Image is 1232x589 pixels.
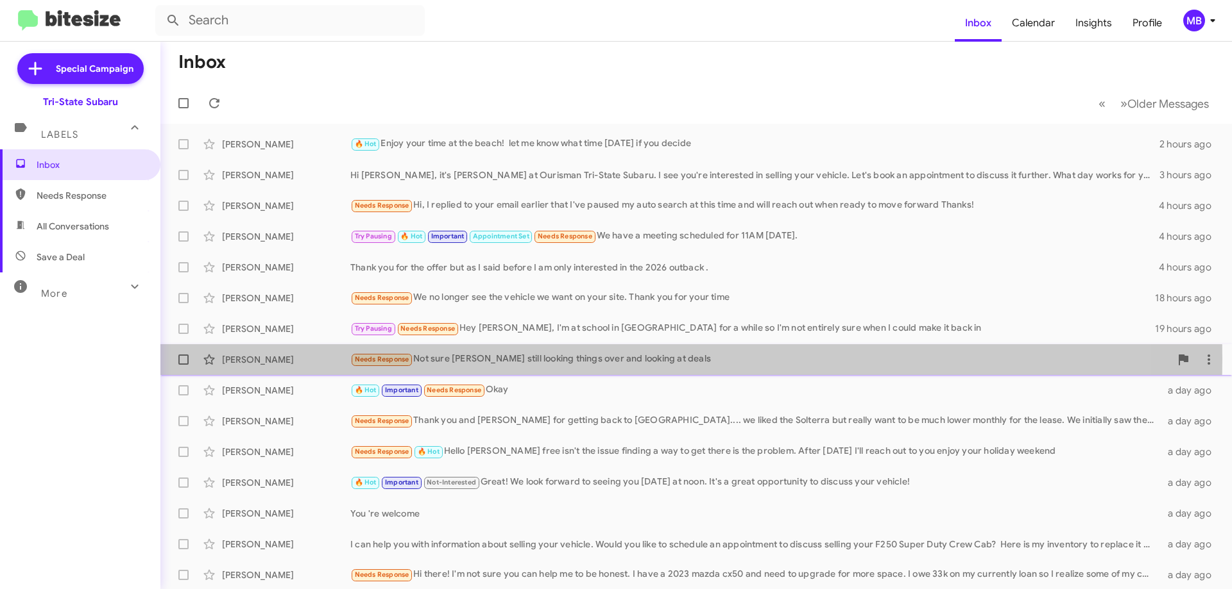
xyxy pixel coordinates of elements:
[1155,292,1222,304] div: 18 hours ago
[350,169,1159,181] div: Hi [PERSON_NAME], it's [PERSON_NAME] at Ourisman Tri-State Subaru. I see you're interested in sel...
[1160,384,1222,397] div: a day ago
[1160,415,1222,427] div: a day ago
[1091,90,1217,117] nav: Page navigation example
[1160,507,1222,520] div: a day ago
[355,294,409,302] span: Needs Response
[37,158,146,171] span: Inbox
[222,322,350,335] div: [PERSON_NAME]
[222,261,350,274] div: [PERSON_NAME]
[1159,199,1222,212] div: 4 hours ago
[1160,476,1222,489] div: a day ago
[222,445,350,458] div: [PERSON_NAME]
[355,417,409,425] span: Needs Response
[355,201,409,210] span: Needs Response
[1091,90,1113,117] button: Previous
[385,478,418,486] span: Important
[1122,4,1172,42] a: Profile
[350,567,1160,582] div: Hi there! I'm not sure you can help me to be honest. I have a 2023 mazda cx50 and need to upgrade...
[355,140,377,148] span: 🔥 Hot
[355,386,377,394] span: 🔥 Hot
[1099,95,1106,112] span: «
[37,251,85,263] span: Save a Deal
[1160,568,1222,581] div: a day ago
[355,570,409,579] span: Needs Response
[1127,97,1209,111] span: Older Messages
[1155,322,1222,335] div: 19 hours ago
[41,288,67,299] span: More
[178,52,226,72] h1: Inbox
[222,292,350,304] div: [PERSON_NAME]
[222,138,350,151] div: [PERSON_NAME]
[431,232,465,240] span: Important
[350,413,1160,428] div: Thank you and [PERSON_NAME] for getting back to [GEOGRAPHIC_DATA].... we liked the Solterra but r...
[1160,538,1222,551] div: a day ago
[355,478,377,486] span: 🔥 Hot
[1183,10,1205,31] div: MB
[538,232,592,240] span: Needs Response
[222,353,350,366] div: [PERSON_NAME]
[400,232,422,240] span: 🔥 Hot
[355,447,409,456] span: Needs Response
[473,232,529,240] span: Appointment Set
[1159,138,1222,151] div: 2 hours ago
[427,478,476,486] span: Not-Interested
[37,220,109,233] span: All Conversations
[222,568,350,581] div: [PERSON_NAME]
[355,232,392,240] span: Try Pausing
[222,507,350,520] div: [PERSON_NAME]
[385,386,418,394] span: Important
[222,538,350,551] div: [PERSON_NAME]
[350,290,1155,305] div: We no longer see the vehicle we want on your site. Thank you for your time
[350,444,1160,459] div: Hello [PERSON_NAME] free isn't the issue finding a way to get there is the problem. After [DATE] ...
[350,229,1159,244] div: We have a meeting scheduled for 11AM [DATE].
[1113,90,1217,117] button: Next
[222,384,350,397] div: [PERSON_NAME]
[1065,4,1122,42] a: Insights
[222,230,350,243] div: [PERSON_NAME]
[222,199,350,212] div: [PERSON_NAME]
[1120,95,1127,112] span: »
[1159,230,1222,243] div: 4 hours ago
[350,475,1160,490] div: Great! We look forward to seeing you [DATE] at noon. It's a great opportunity to discuss your veh...
[350,352,1170,367] div: Not sure [PERSON_NAME] still looking things over and looking at deals
[56,62,133,75] span: Special Campaign
[1159,169,1222,181] div: 3 hours ago
[41,129,78,140] span: Labels
[1159,261,1222,274] div: 4 hours ago
[222,415,350,427] div: [PERSON_NAME]
[418,447,440,456] span: 🔥 Hot
[427,386,481,394] span: Needs Response
[350,261,1159,274] div: Thank you for the offer but as I said before I am only interested in the 2026 outback .
[955,4,1002,42] a: Inbox
[222,476,350,489] div: [PERSON_NAME]
[350,321,1155,336] div: Hey [PERSON_NAME], I'm at school in [GEOGRAPHIC_DATA] for a while so I'm not entirely sure when I...
[1160,445,1222,458] div: a day ago
[350,383,1160,397] div: Okay
[400,324,455,333] span: Needs Response
[37,189,146,202] span: Needs Response
[355,355,409,363] span: Needs Response
[1172,10,1218,31] button: MB
[350,507,1160,520] div: You 're welcome
[350,137,1159,151] div: Enjoy your time at the beach! let me know what time [DATE] if you decide
[155,5,425,36] input: Search
[222,169,350,181] div: [PERSON_NAME]
[350,198,1159,213] div: Hi, I replied to your email earlier that I've paused my auto search at this time and will reach o...
[43,95,118,108] div: Tri-State Subaru
[350,538,1160,551] div: I can help you with information about selling your vehicle. Would you like to schedule an appoint...
[355,324,392,333] span: Try Pausing
[17,53,144,84] a: Special Campaign
[1002,4,1065,42] a: Calendar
